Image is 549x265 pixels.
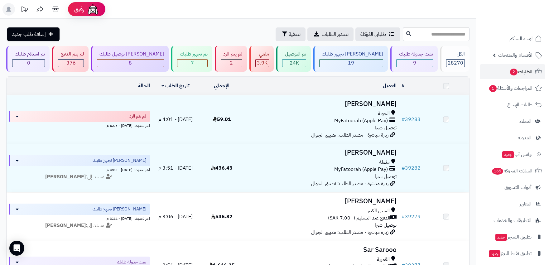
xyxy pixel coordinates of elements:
[51,46,89,72] a: لم يتم الدفع 376
[307,27,354,41] a: تصدير الطلبات
[257,59,267,67] span: 3.9K
[480,213,545,228] a: التطبيقات والخدمات
[480,163,545,178] a: السلات المتروكة165
[488,249,532,258] span: تطبيق نقاط البيع
[161,82,190,89] a: تاريخ الطلب
[9,166,150,173] div: اخر تحديث: [DATE] - 4:03 م
[520,200,532,208] span: التقارير
[480,246,545,261] a: تطبيق نقاط البيعجديد
[74,6,84,13] span: رفيق
[211,164,233,172] span: 436.43
[129,59,132,67] span: 8
[97,60,164,67] div: 8
[12,31,46,38] span: إضافة طلب جديد
[489,85,497,92] span: 1
[375,221,397,229] span: توصيل شبرا
[7,27,60,41] a: إضافة طلب جديد
[494,216,532,225] span: التطبيقات والخدمات
[247,100,396,108] h3: [PERSON_NAME]
[480,229,545,244] a: تطبيق المتجرجديد
[247,246,396,253] h3: Sar Sarooo
[334,166,388,173] span: MyFatoorah (Apple Pay)
[402,213,421,220] a: #39279
[311,229,388,236] span: زيارة مباشرة - مصدر الطلب: تطبيق الجوال
[322,31,349,38] span: تصدير الطلبات
[312,46,389,72] a: [PERSON_NAME] تجهيز طلبك 19
[138,82,150,89] a: الحالة
[495,234,507,241] span: جديد
[66,59,76,67] span: 376
[4,222,155,229] div: مسند إلى:
[480,147,545,162] a: وآتس آبجديد
[87,3,99,16] img: ai-face.png
[510,69,518,76] span: 2
[375,124,397,132] span: توصيل شبرا
[480,64,545,79] a: الطلبات2
[170,46,213,72] a: تم تجهيز طلبك 7
[439,46,471,72] a: الكل28270
[93,157,146,164] span: [PERSON_NAME] تجهيز طلبك
[480,114,545,129] a: العملاء
[355,27,400,41] a: طلباتي المُوكلة
[93,206,146,212] span: [PERSON_NAME] تجهيز طلبك
[177,51,207,58] div: تم تجهيز طلبك
[348,59,354,67] span: 19
[368,207,390,214] span: السيل الكبير
[17,3,32,17] a: تحديثات المنصة
[402,82,405,89] a: #
[480,130,545,145] a: المدونة
[383,82,397,89] a: العميل
[480,81,545,96] a: المراجعات والأسئلة1
[389,46,439,72] a: تمت جدولة طلبك 9
[378,110,390,117] span: الحوية
[328,214,390,222] span: الدفع عند التسليم (+7.00 SAR)
[12,60,45,67] div: 0
[247,149,396,156] h3: [PERSON_NAME]
[489,250,500,257] span: جديد
[177,60,207,67] div: 7
[4,173,155,181] div: مسند إلى:
[402,213,405,220] span: #
[45,173,86,181] strong: [PERSON_NAME]
[289,31,301,38] span: تصفية
[498,51,532,60] span: الأقسام والمنتجات
[311,131,388,139] span: زيارة مباشرة - مصدر الطلب: تطبيق الجوال
[9,241,24,256] div: Open Intercom Messenger
[276,27,306,41] button: تصفية
[519,117,532,126] span: العملاء
[214,82,229,89] a: الإجمالي
[221,51,242,58] div: لم يتم الرد
[158,164,193,172] span: [DATE] - 3:51 م
[282,60,306,67] div: 23979
[320,60,383,67] div: 19
[491,166,532,175] span: السلات المتروكة
[97,51,164,58] div: [PERSON_NAME] توصيل طلبك
[230,59,233,67] span: 2
[5,46,51,72] a: تم استلام طلبك 0
[489,84,532,93] span: المراجعات والأسئلة
[502,151,514,158] span: جديد
[9,122,150,128] div: اخر تحديث: [DATE] - 4:05 م
[129,113,146,119] span: لم يتم الرد
[256,60,269,67] div: 3870
[480,180,545,195] a: أدوات التسويق
[319,51,383,58] div: [PERSON_NAME] تجهيز طلبك
[480,31,545,46] a: لوحة التحكم
[402,164,421,172] a: #39282
[480,97,545,112] a: طلبات الإرجاع
[255,51,269,58] div: ملغي
[334,117,388,124] span: MyFatoorah (Apple Pay)
[247,198,396,205] h3: [PERSON_NAME]
[402,164,405,172] span: #
[213,116,231,123] span: 59.01
[446,51,465,58] div: الكل
[504,183,532,192] span: أدوات التسويق
[158,213,193,220] span: [DATE] - 3:06 م
[509,67,532,76] span: الطلبات
[402,116,421,123] a: #39283
[58,51,84,58] div: لم يتم الدفع
[12,51,45,58] div: تم استلام طلبك
[214,46,248,72] a: لم يتم الرد 2
[275,46,312,72] a: تم التوصيل 24K
[221,60,242,67] div: 2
